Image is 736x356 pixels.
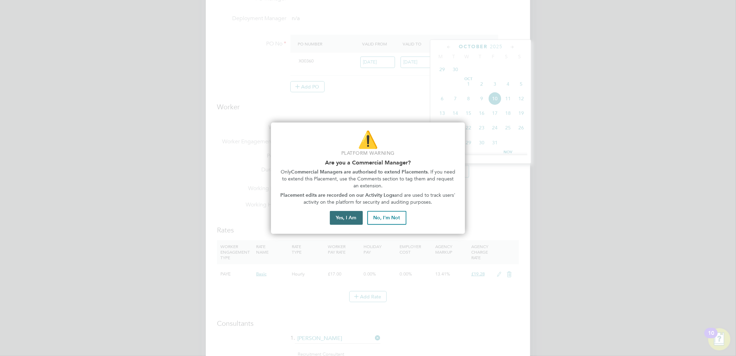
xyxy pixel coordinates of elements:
[281,169,291,175] span: Only
[282,169,457,188] span: . If you need to extend this Placement, use the Comments section to tag them and request an exten...
[271,122,465,234] div: Are you part of the Commercial Team?
[281,192,395,198] strong: Placement edits are recorded on our Activity Logs
[279,128,457,151] p: ⚠️
[279,150,457,157] p: Platform Warning
[291,169,428,175] strong: Commercial Managers are authorised to extend Placements
[279,159,457,166] h2: Are you a Commercial Manager?
[330,211,363,225] button: Yes, I Am
[367,211,406,225] button: No, I'm Not
[304,192,457,205] span: and are used to track users' activity on the platform for security and auditing purposes.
